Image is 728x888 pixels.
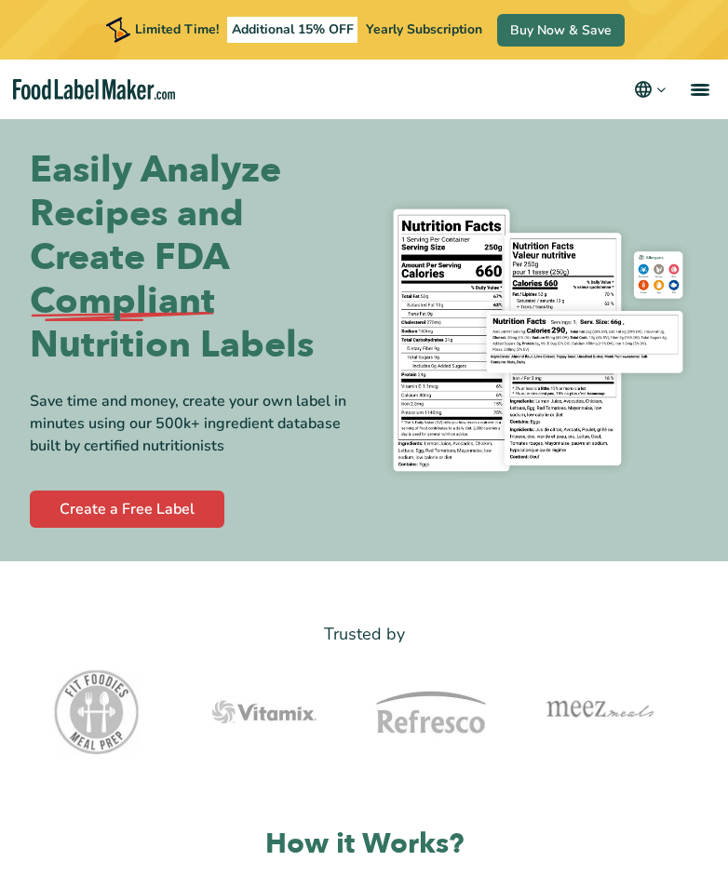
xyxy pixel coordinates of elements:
a: Create a Free Label [30,491,224,528]
h1: Easily Analyze Recipes and Create FDA Nutrition Labels [30,149,350,368]
span: Additional 15% OFF [227,17,358,43]
span: Yearly Subscription [366,20,482,38]
span: Limited Time! [135,20,219,38]
p: Trusted by [30,621,698,648]
a: menu [668,60,728,119]
button: Change language [632,78,668,101]
a: Food Label Maker homepage [13,79,175,101]
span: Compliant [30,280,215,324]
a: Buy Now & Save [497,14,625,47]
h2: How it Works? [30,826,698,862]
div: Save time and money, create your own label in minutes using our 500k+ ingredient database built b... [30,390,350,457]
